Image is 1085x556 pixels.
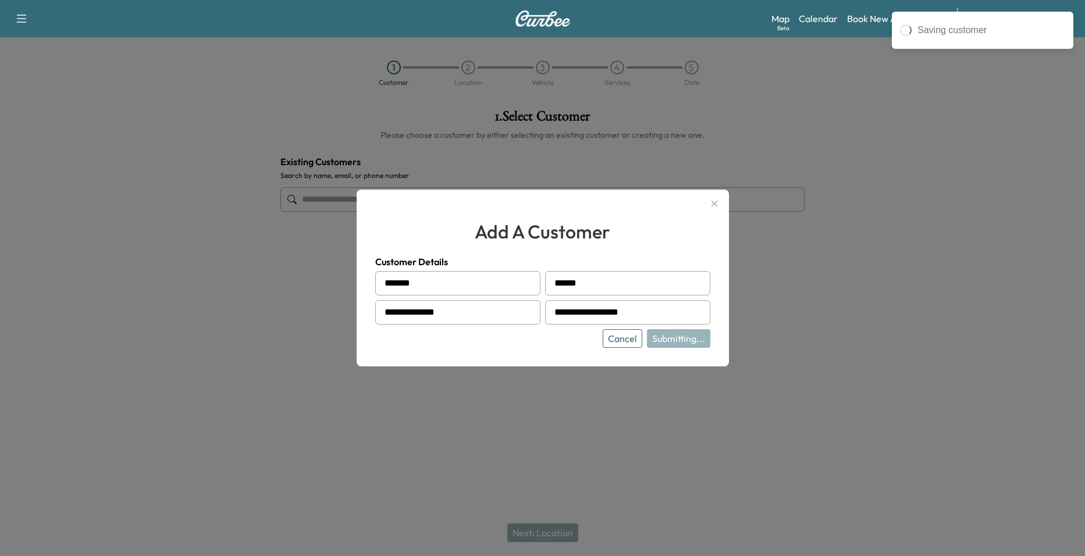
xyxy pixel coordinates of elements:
[777,24,789,33] div: Beta
[917,23,1065,37] div: Saving customer
[515,10,571,27] img: Curbee Logo
[375,255,710,269] h4: Customer Details
[771,12,789,26] a: MapBeta
[799,12,838,26] a: Calendar
[603,329,642,348] button: Cancel
[375,218,710,245] h2: add a customer
[847,12,945,26] a: Book New Appointment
